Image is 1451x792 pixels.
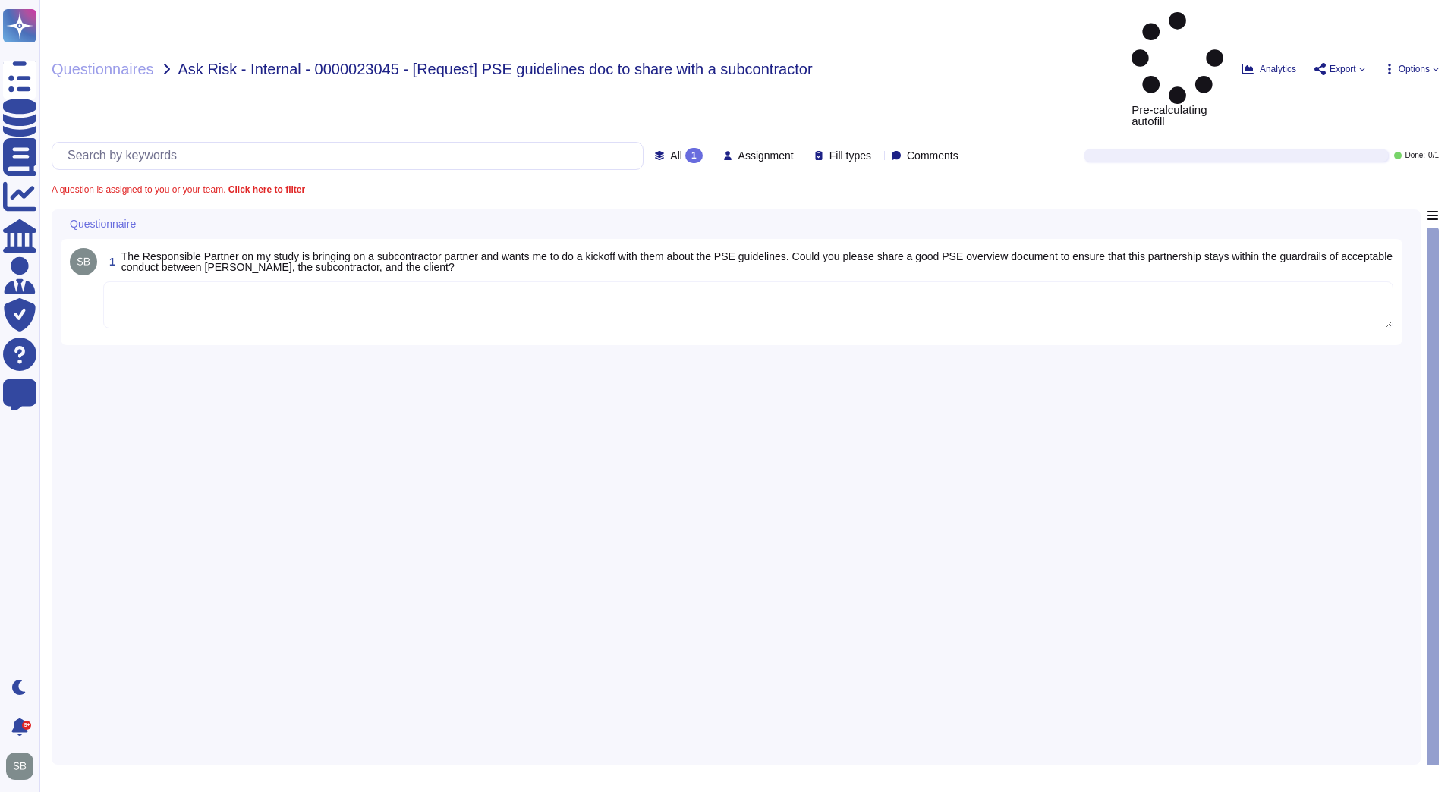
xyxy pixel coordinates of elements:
div: 9+ [22,721,31,730]
span: Export [1330,64,1356,74]
span: A question is assigned to you or your team. [52,185,305,194]
span: 0 / 1 [1428,152,1439,159]
div: 1 [685,148,703,163]
span: 1 [103,256,115,267]
img: user [6,753,33,780]
span: Options [1399,64,1430,74]
span: Pre-calculating autofill [1132,12,1223,127]
button: user [3,750,44,783]
span: Questionnaire [70,218,136,229]
span: Analytics [1260,64,1296,74]
span: Comments [907,150,958,161]
span: Assignment [738,150,794,161]
span: Ask Risk - Internal - 0000023045 - [Request] PSE guidelines doc to share with a subcontractor [178,61,813,77]
span: The Responsible Partner on my study is bringing on a subcontractor partner and wants me to do a k... [121,250,1393,273]
span: Fill types [829,150,871,161]
img: user [70,248,97,275]
input: Search by keywords [60,143,643,169]
span: All [670,150,682,161]
button: Analytics [1242,63,1296,75]
span: Done: [1405,152,1425,159]
b: Click here to filter [225,184,305,195]
span: Questionnaires [52,61,154,77]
